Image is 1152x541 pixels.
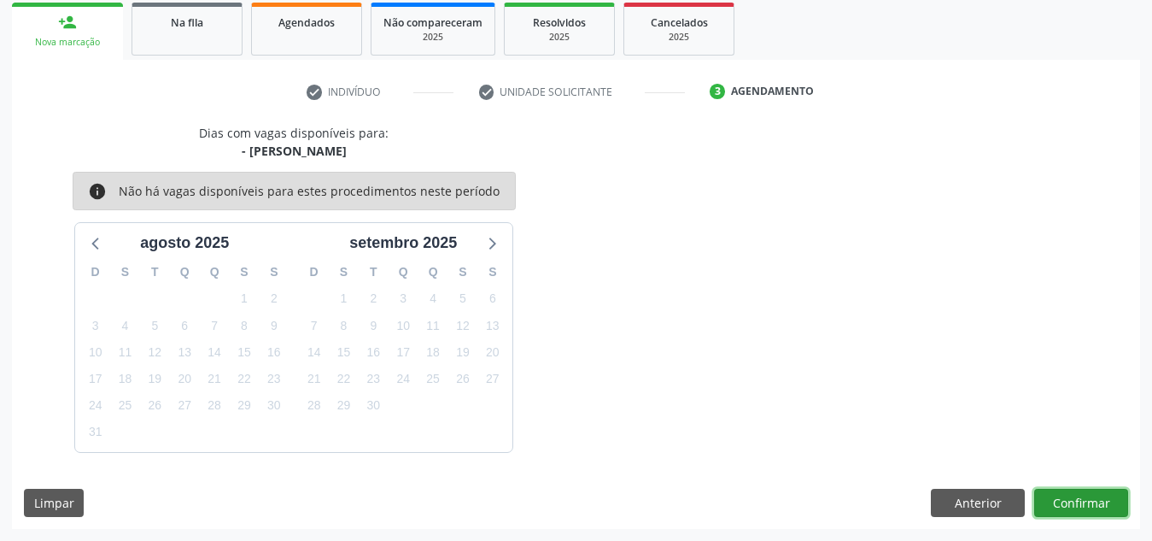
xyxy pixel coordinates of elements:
[361,287,385,311] span: terça-feira, 2 de setembro de 2025
[173,314,196,338] span: quarta-feira, 6 de agosto de 2025
[332,287,356,311] span: segunda-feira, 1 de setembro de 2025
[451,314,475,338] span: sexta-feira, 12 de setembro de 2025
[383,15,482,30] span: Não compareceram
[232,394,256,418] span: sexta-feira, 29 de agosto de 2025
[24,36,111,49] div: Nova marcação
[451,340,475,364] span: sexta-feira, 19 de setembro de 2025
[84,368,108,391] span: domingo, 17 de agosto de 2025
[143,394,167,418] span: terça-feira, 26 de agosto de 2025
[651,15,708,30] span: Cancelados
[332,314,356,338] span: segunda-feira, 8 de setembro de 2025
[110,259,140,285] div: S
[200,259,230,285] div: Q
[202,368,226,391] span: quinta-feira, 21 de agosto de 2025
[481,368,505,391] span: sábado, 27 de setembro de 2025
[391,287,415,311] span: quarta-feira, 3 de setembro de 2025
[332,394,356,418] span: segunda-feira, 29 de setembro de 2025
[636,31,722,44] div: 2025
[84,340,108,364] span: domingo, 10 de agosto de 2025
[84,314,108,338] span: domingo, 3 de agosto de 2025
[299,259,329,285] div: D
[173,368,196,391] span: quarta-feira, 20 de agosto de 2025
[199,142,389,160] div: - [PERSON_NAME]
[171,15,203,30] span: Na fila
[262,314,286,338] span: sábado, 9 de agosto de 2025
[418,259,448,285] div: Q
[262,287,286,311] span: sábado, 2 de agosto de 2025
[361,368,385,391] span: terça-feira, 23 de setembro de 2025
[477,259,507,285] div: S
[448,259,478,285] div: S
[173,394,196,418] span: quarta-feira, 27 de agosto de 2025
[332,368,356,391] span: segunda-feira, 22 de setembro de 2025
[202,314,226,338] span: quinta-feira, 7 de agosto de 2025
[140,259,170,285] div: T
[391,314,415,338] span: quarta-feira, 10 de setembro de 2025
[1034,489,1128,518] button: Confirmar
[517,31,602,44] div: 2025
[230,259,260,285] div: S
[114,394,137,418] span: segunda-feira, 25 de agosto de 2025
[262,368,286,391] span: sábado, 23 de agosto de 2025
[302,394,326,418] span: domingo, 28 de setembro de 2025
[421,314,445,338] span: quinta-feira, 11 de setembro de 2025
[143,340,167,364] span: terça-feira, 12 de agosto de 2025
[359,259,389,285] div: T
[361,314,385,338] span: terça-feira, 9 de setembro de 2025
[383,31,482,44] div: 2025
[84,394,108,418] span: domingo, 24 de agosto de 2025
[481,340,505,364] span: sábado, 20 de setembro de 2025
[232,340,256,364] span: sexta-feira, 15 de agosto de 2025
[173,340,196,364] span: quarta-feira, 13 de agosto de 2025
[133,232,236,255] div: agosto 2025
[533,15,586,30] span: Resolvidos
[391,368,415,391] span: quarta-feira, 24 de setembro de 2025
[342,232,464,255] div: setembro 2025
[451,287,475,311] span: sexta-feira, 5 de setembro de 2025
[481,314,505,338] span: sábado, 13 de setembro de 2025
[232,368,256,391] span: sexta-feira, 22 de agosto de 2025
[170,259,200,285] div: Q
[302,340,326,364] span: domingo, 14 de setembro de 2025
[302,368,326,391] span: domingo, 21 de setembro de 2025
[421,340,445,364] span: quinta-feira, 18 de setembro de 2025
[58,13,77,32] div: person_add
[710,84,725,99] div: 3
[119,182,500,201] div: Não há vagas disponíveis para estes procedimentos neste período
[361,394,385,418] span: terça-feira, 30 de setembro de 2025
[329,259,359,285] div: S
[481,287,505,311] span: sábado, 6 de setembro de 2025
[114,340,137,364] span: segunda-feira, 11 de agosto de 2025
[202,394,226,418] span: quinta-feira, 28 de agosto de 2025
[232,287,256,311] span: sexta-feira, 1 de agosto de 2025
[931,489,1025,518] button: Anterior
[262,394,286,418] span: sábado, 30 de agosto de 2025
[88,182,107,201] i: info
[143,368,167,391] span: terça-feira, 19 de agosto de 2025
[202,340,226,364] span: quinta-feira, 14 de agosto de 2025
[278,15,335,30] span: Agendados
[199,124,389,160] div: Dias com vagas disponíveis para:
[391,340,415,364] span: quarta-feira, 17 de setembro de 2025
[262,340,286,364] span: sábado, 16 de agosto de 2025
[361,340,385,364] span: terça-feira, 16 de setembro de 2025
[389,259,418,285] div: Q
[80,259,110,285] div: D
[421,368,445,391] span: quinta-feira, 25 de setembro de 2025
[114,314,137,338] span: segunda-feira, 4 de agosto de 2025
[259,259,289,285] div: S
[451,368,475,391] span: sexta-feira, 26 de setembro de 2025
[232,314,256,338] span: sexta-feira, 8 de agosto de 2025
[302,314,326,338] span: domingo, 7 de setembro de 2025
[731,84,814,99] div: Agendamento
[143,314,167,338] span: terça-feira, 5 de agosto de 2025
[421,287,445,311] span: quinta-feira, 4 de setembro de 2025
[84,420,108,444] span: domingo, 31 de agosto de 2025
[114,368,137,391] span: segunda-feira, 18 de agosto de 2025
[332,340,356,364] span: segunda-feira, 15 de setembro de 2025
